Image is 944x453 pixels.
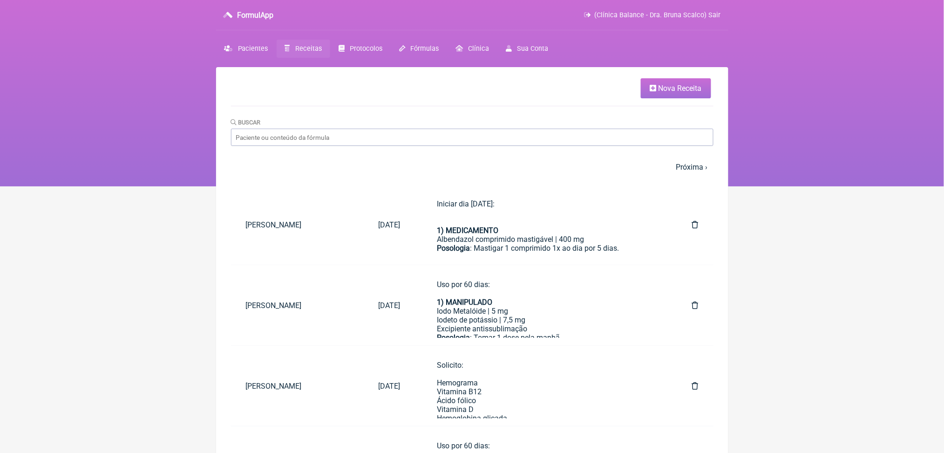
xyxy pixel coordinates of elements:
a: Protocolos [330,40,391,58]
a: Pacientes [216,40,277,58]
a: [PERSON_NAME] [231,213,363,237]
a: (Clínica Balance - Dra. Bruna Scalco) Sair [584,11,720,19]
div: Iniciar dia [DATE]: [437,199,655,226]
span: Pacientes [238,45,268,53]
a: Uso por 60 dias:1) MANIPULADOIodo Metalóide | 5 mgIodeto de potássio | 7,5 mgExcipiente antissubl... [422,273,670,338]
a: Nova Receita [641,78,711,98]
a: [DATE] [363,374,415,398]
div: Iodo Metalóide | 5 mg [437,307,655,316]
span: Receitas [295,45,322,53]
div: Uso por 60 dias: [437,280,655,307]
div: : Mastigar 1 comprimido 1x ao dia por 5 dias. [437,244,655,270]
strong: 1) MEDICAMENTO [437,226,499,235]
a: Solicito:HemogramaVitamina B12Ácido fólicoVitamina DHemoglobina glicadaInsulinaFerritinaPCR ultra... [422,353,670,419]
span: Fórmulas [410,45,439,53]
a: [PERSON_NAME] [231,374,363,398]
input: Paciente ou conteúdo da fórmula [231,129,713,146]
a: Próxima › [676,163,708,172]
a: [DATE] [363,213,415,237]
a: Iniciar dia [DATE]:1) MEDICAMENTOAlbendazol comprimido mastigável | 400 mgPosologia: Mastigar 1 c... [422,192,670,257]
label: Buscar [231,119,261,126]
strong: 1) MANIPULADO [437,298,493,307]
span: Sua Conta [517,45,549,53]
span: Clínica [468,45,489,53]
h3: FormulApp [237,11,273,20]
a: Sua Conta [497,40,557,58]
span: Protocolos [350,45,382,53]
div: Iodeto de potássio | 7,5 mg Excipiente antissublimação [437,316,655,333]
strong: Posologia [437,244,470,253]
div: : Tomar 1 dose pela manhã. [437,333,655,342]
span: (Clínica Balance - Dra. Bruna Scalco) Sair [595,11,721,19]
strong: Posologia [437,333,470,342]
span: Nova Receita [659,84,702,93]
a: Receitas [277,40,330,58]
nav: pager [231,157,713,177]
div: Albendazol comprimido mastigável | 400 mg [437,235,655,244]
a: Clínica [447,40,497,58]
a: Fórmulas [391,40,447,58]
a: [DATE] [363,294,415,317]
a: [PERSON_NAME] [231,294,363,317]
